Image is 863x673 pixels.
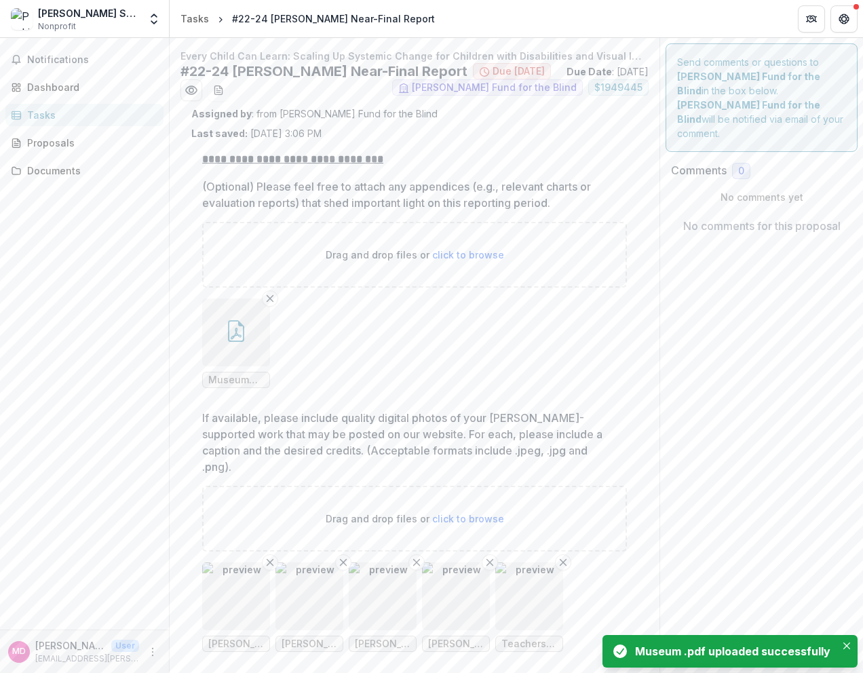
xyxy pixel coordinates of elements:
[145,644,161,660] button: More
[335,554,351,571] button: Remove File
[495,562,563,652] div: Remove FilepreviewTeachers support a student with visual impairments at an inclusive school in [G...
[482,554,498,571] button: Remove File
[594,82,643,94] span: $ 1949445
[326,512,504,526] p: Drag and drop files or
[191,128,248,139] strong: Last saved:
[282,638,337,650] span: [PERSON_NAME] [DATE][PERSON_NAME], a [PERSON_NAME] Educational Leadership graduate and the [PERSO...
[180,79,202,101] button: Preview 2e3fe1e7-3af1-4c6b-89db-4c2571f25c5e.pdf
[202,299,270,388] div: Remove FileMuseum .pdf
[839,638,855,654] button: Close
[738,166,744,177] span: 0
[35,638,106,653] p: [PERSON_NAME]
[408,554,425,571] button: Remove File
[671,190,852,204] p: No comments yet
[275,562,343,630] img: preview
[38,6,139,20] div: [PERSON_NAME] School for the Blind
[145,5,164,33] button: Open entity switcher
[432,513,504,524] span: click to browse
[683,218,841,234] p: No comments for this proposal
[27,136,153,150] div: Proposals
[262,290,278,307] button: Remove File
[191,107,638,121] p: : from [PERSON_NAME] Fund for the Blind
[349,562,417,652] div: Remove Filepreview[PERSON_NAME], a [PERSON_NAME] Educational Leadership Program graduate and [PER...
[11,8,33,30] img: Perkins School for the Blind
[208,374,264,386] span: Museum .pdf
[232,12,435,26] div: #22-24 [PERSON_NAME] Near-Final Report
[5,132,164,154] a: Proposals
[677,71,820,96] strong: [PERSON_NAME] Fund for the Blind
[412,82,577,94] span: [PERSON_NAME] Fund for the Blind
[180,12,209,26] div: Tasks
[567,64,649,79] p: : [DATE]
[38,20,76,33] span: Nonprofit
[175,9,214,28] a: Tasks
[191,108,252,119] strong: Assigned by
[5,76,164,98] a: Dashboard
[798,5,825,33] button: Partners
[349,562,417,630] img: preview
[35,653,139,665] p: [EMAIL_ADDRESS][PERSON_NAME][PERSON_NAME][DOMAIN_NAME]
[666,43,858,152] div: Send comments or questions to in the box below. will be notified via email of your comment.
[27,54,158,66] span: Notifications
[208,79,229,101] button: download-word-button
[432,249,504,261] span: click to browse
[27,164,153,178] div: Documents
[555,554,571,571] button: Remove File
[677,99,820,125] strong: [PERSON_NAME] Fund for the Blind
[175,9,440,28] nav: breadcrumb
[671,164,727,177] h2: Comments
[5,49,164,71] button: Notifications
[12,647,26,656] div: Masha Devoe
[180,63,467,79] h2: #22-24 [PERSON_NAME] Near-Final Report
[326,248,504,262] p: Drag and drop files or
[355,638,410,650] span: [PERSON_NAME], a [PERSON_NAME] Educational Leadership Program graduate and [PERSON_NAME] educatio...
[422,562,490,652] div: Remove Filepreview[PERSON_NAME] [PERSON_NAME], a student at a [PERSON_NAME] Model Program in [GEO...
[202,562,270,652] div: Remove Filepreview[PERSON_NAME], a kindergartner in [GEOGRAPHIC_DATA], uses a [PERSON_NAME] Brail...
[27,108,153,122] div: Tasks
[501,638,557,650] span: Teachers support a student with visual impairments at an inclusive school in [GEOGRAPHIC_DATA] as...
[567,66,612,77] strong: Due Date
[597,630,863,673] div: Notifications-bottom-right
[208,638,264,650] span: [PERSON_NAME], a kindergartner in [GEOGRAPHIC_DATA], uses a [PERSON_NAME] Brailler to practice th...
[202,178,619,211] p: (Optional) Please feel free to attach any appendices (e.g., relevant charts or evaluation reports...
[202,410,619,475] p: If available, please include quality digital photos of your [PERSON_NAME]- supported work that ma...
[275,562,343,652] div: Remove Filepreview[PERSON_NAME] [DATE][PERSON_NAME], a [PERSON_NAME] Educational Leadership gradu...
[27,80,153,94] div: Dashboard
[180,49,649,63] p: Every Child Can Learn: Scaling Up Systemic Change for Children with Disabilities and Visual Impai...
[202,562,270,630] img: preview
[5,104,164,126] a: Tasks
[495,562,563,630] img: preview
[422,562,490,630] img: preview
[428,638,484,650] span: [PERSON_NAME] [PERSON_NAME], a student at a [PERSON_NAME] Model Program in [GEOGRAPHIC_DATA], rea...
[5,159,164,182] a: Documents
[191,126,322,140] p: [DATE] 3:06 PM
[262,554,278,571] button: Remove File
[635,643,830,659] div: Museum .pdf uploaded successfully
[111,640,139,652] p: User
[830,5,858,33] button: Get Help
[493,66,545,77] span: Due [DATE]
